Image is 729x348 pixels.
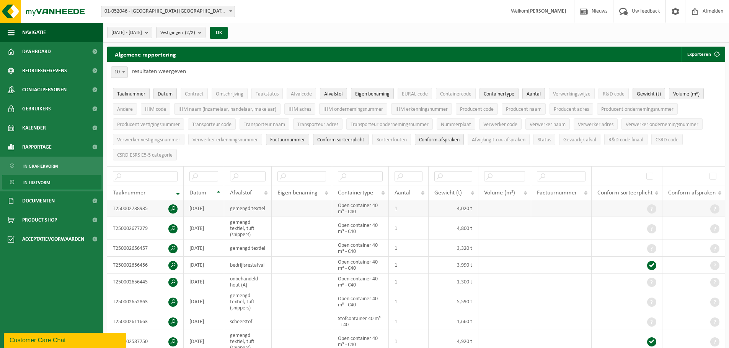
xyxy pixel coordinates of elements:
[441,122,471,128] span: Nummerplaat
[429,274,478,290] td: 1,300 t
[4,331,128,348] iframe: chat widget
[332,217,389,240] td: Open container 40 m³ - C40
[113,88,150,99] button: TaaknummerTaaknummer: Activate to remove sorting
[437,118,475,130] button: NummerplaatNummerplaat: Activate to sort
[434,190,462,196] span: Gewicht (t)
[111,67,127,78] span: 10
[525,118,570,130] button: Verwerker naamVerwerker naam: Activate to sort
[111,27,142,39] span: [DATE] - [DATE]
[185,91,204,97] span: Contract
[184,240,224,257] td: [DATE]
[224,313,272,330] td: scheerstof
[460,107,494,112] span: Producent code
[270,137,305,143] span: Factuurnummer
[113,149,177,160] button: CSRD ESRS E5-5 categorieCSRD ESRS E5-5 categorie: Activate to sort
[389,257,429,274] td: 1
[522,88,545,99] button: AantalAantal: Activate to sort
[483,122,517,128] span: Verwerker code
[113,190,146,196] span: Taaknummer
[320,88,347,99] button: AfvalstofAfvalstof: Activate to sort
[192,137,258,143] span: Verwerker erkenningsnummer
[673,91,700,97] span: Volume (m³)
[472,137,525,143] span: Afwijking t.o.v. afspraken
[212,88,248,99] button: OmschrijvingOmschrijving: Activate to sort
[502,103,546,115] button: Producent naamProducent naam: Activate to sort
[117,91,145,97] span: Taaknummer
[395,190,411,196] span: Aantal
[468,134,530,145] button: Afwijking t.o.v. afsprakenAfwijking t.o.v. afspraken: Activate to sort
[668,190,716,196] span: Conform afspraken
[2,159,101,173] a: In grafiekvorm
[189,190,206,196] span: Datum
[637,91,661,97] span: Gewicht (t)
[669,88,704,99] button: Volume (m³)Volume (m³): Activate to sort
[389,240,429,257] td: 1
[224,274,272,290] td: onbehandeld hout (A)
[332,200,389,217] td: Open container 40 m³ - C40
[429,200,478,217] td: 4,020 t
[266,134,309,145] button: FactuurnummerFactuurnummer: Activate to sort
[574,118,618,130] button: Verwerker adresVerwerker adres: Activate to sort
[317,137,364,143] span: Conform sorteerplicht
[224,240,272,257] td: gemengd textiel
[332,290,389,313] td: Open container 40 m³ - C40
[107,200,184,217] td: T250002738935
[389,290,429,313] td: 1
[107,274,184,290] td: T250002656445
[101,6,235,17] span: 01-052046 - SAINT-GOBAIN ADFORS BELGIUM - BUGGENHOUT
[377,137,407,143] span: Sorteerfouten
[230,190,252,196] span: Afvalstof
[22,118,46,138] span: Kalender
[456,103,498,115] button: Producent codeProducent code: Activate to sort
[107,217,184,240] td: T250002677279
[313,134,369,145] button: Conform sorteerplicht : Activate to sort
[563,137,596,143] span: Gevaarlijk afval
[372,134,411,145] button: SorteerfoutenSorteerfouten: Activate to sort
[117,137,180,143] span: Verwerker vestigingsnummer
[332,257,389,274] td: Open container 40 m³ - C40
[553,91,590,97] span: Verwerkingswijze
[251,88,283,99] button: TaakstatusTaakstatus: Activate to sort
[681,47,724,62] button: Exporteren
[429,217,478,240] td: 4,800 t
[178,107,276,112] span: IHM naam (inzamelaar, handelaar, makelaar)
[174,103,281,115] button: IHM naam (inzamelaar, handelaar, makelaar)IHM naam (inzamelaar, handelaar, makelaar): Activate to...
[633,88,665,99] button: Gewicht (t)Gewicht (t): Activate to sort
[153,88,177,99] button: DatumDatum: Activate to sort
[554,107,589,112] span: Producent adres
[23,159,58,173] span: In grafiekvorm
[22,191,55,210] span: Documenten
[527,91,541,97] span: Aantal
[550,103,593,115] button: Producent adresProducent adres: Activate to sort
[22,138,52,157] span: Rapportage
[597,103,678,115] button: Producent ondernemingsnummerProducent ondernemingsnummer: Activate to sort
[224,200,272,217] td: gemengd textiel
[332,274,389,290] td: Open container 40 m³ - C40
[429,257,478,274] td: 3,990 t
[291,91,312,97] span: Afvalcode
[355,91,390,97] span: Eigen benaming
[440,91,471,97] span: Containercode
[224,290,272,313] td: gemengd textiel, tuft (snippers)
[192,122,232,128] span: Transporteur code
[184,313,224,330] td: [DATE]
[117,122,180,128] span: Producent vestigingsnummer
[389,274,429,290] td: 1
[22,61,67,80] span: Bedrijfsgegevens
[599,88,629,99] button: R&D codeR&amp;D code: Activate to sort
[398,88,432,99] button: EURAL codeEURAL code: Activate to sort
[145,107,166,112] span: IHM code
[603,91,625,97] span: R&D code
[389,313,429,330] td: 1
[210,27,228,39] button: OK
[23,175,50,190] span: In lijstvorm
[621,118,703,130] button: Verwerker ondernemingsnummerVerwerker ondernemingsnummer: Activate to sort
[578,122,613,128] span: Verwerker adres
[351,122,429,128] span: Transporteur ondernemingsnummer
[117,107,133,112] span: Andere
[184,257,224,274] td: [DATE]
[113,134,184,145] button: Verwerker vestigingsnummerVerwerker vestigingsnummer: Activate to sort
[429,240,478,257] td: 3,320 t
[101,6,235,17] span: 01-052046 - SAINT-GOBAIN ADFORS BELGIUM - BUGGENHOUT
[240,118,289,130] button: Transporteur naamTransporteur naam: Activate to sort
